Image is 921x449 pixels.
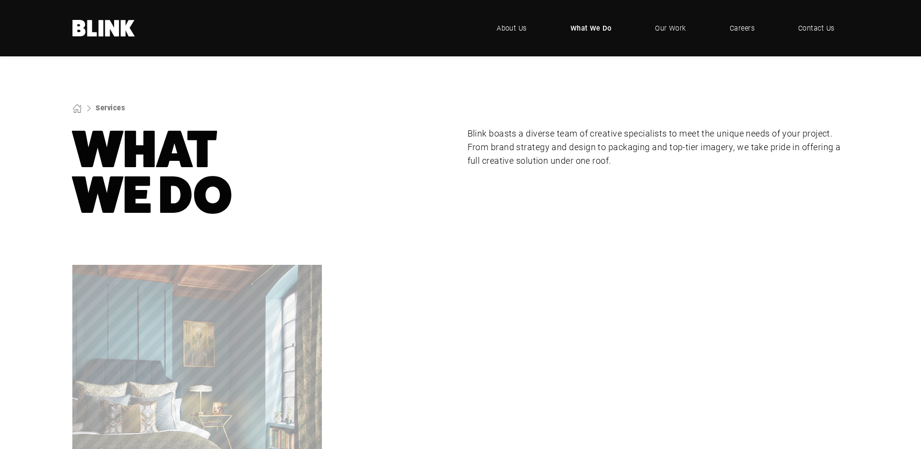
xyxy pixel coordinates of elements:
[570,23,612,34] span: What We Do
[556,14,626,43] a: What We Do
[497,23,527,34] span: About Us
[72,127,454,218] h1: What
[730,23,754,34] span: Careers
[482,14,541,43] a: About Us
[655,23,686,34] span: Our Work
[96,103,125,112] a: Services
[72,20,135,36] a: Home
[640,14,701,43] a: Our Work
[798,23,835,34] span: Contact Us
[715,14,769,43] a: Careers
[468,127,849,168] p: Blink boasts a diverse team of creative specialists to meet the unique needs of your project. Fro...
[72,165,233,225] nobr: We Do
[784,14,849,43] a: Contact Us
